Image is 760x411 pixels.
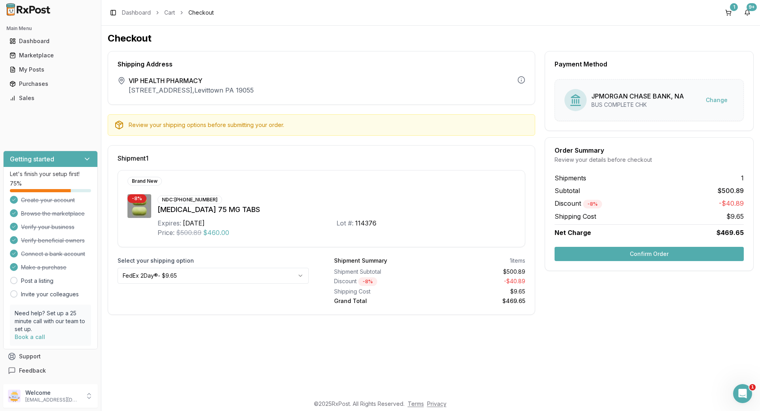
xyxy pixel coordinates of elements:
span: $500.89 [176,228,201,237]
div: Shipment Subtotal [334,268,427,276]
span: Shipment 1 [118,155,148,161]
img: RxPost Logo [3,3,54,16]
img: Gemtesa 75 MG TABS [127,194,151,218]
h1: Checkout [108,32,754,45]
h3: Getting started [10,154,54,164]
button: Confirm Order [555,247,744,261]
span: 75 % [10,180,22,188]
div: Review your shipping options before submitting your order. [129,121,528,129]
div: Purchases [9,80,91,88]
p: [STREET_ADDRESS] , Levittown PA 19055 [129,85,254,95]
div: JPMORGAN CHASE BANK, NA [591,91,684,101]
span: Net Charge [555,229,591,237]
div: Review your details before checkout [555,156,744,164]
div: $500.89 [433,268,526,276]
div: $469.65 [433,297,526,305]
p: Need help? Set up a 25 minute call with our team to set up. [15,309,86,333]
div: 1 items [510,257,525,265]
div: Grand Total [334,297,427,305]
button: Purchases [3,78,98,90]
button: Marketplace [3,49,98,62]
a: Terms [408,400,424,407]
span: Discount [555,199,602,207]
span: $469.65 [716,228,744,237]
div: - 8 % [583,200,602,208]
button: Feedback [3,364,98,378]
a: Purchases [6,77,95,91]
label: Select your shipping option [118,257,309,265]
div: - 8 % [127,194,146,203]
div: Lot #: [336,218,353,228]
div: Discount [334,277,427,286]
a: Post a listing [21,277,53,285]
div: Dashboard [9,37,91,45]
div: [MEDICAL_DATA] 75 MG TABS [158,204,515,215]
div: 9+ [747,3,757,11]
p: Let's finish your setup first! [10,170,91,178]
div: [DATE] [183,218,205,228]
iframe: Intercom live chat [733,384,752,403]
div: - $40.89 [433,277,526,286]
h2: Main Menu [6,25,95,32]
a: Book a call [15,333,45,340]
span: 1 [749,384,756,390]
a: Privacy [427,400,446,407]
div: Shipping Cost [334,288,427,295]
span: Checkout [188,9,214,17]
span: VIP HEALTH PHARMACY [129,76,254,85]
div: My Posts [9,66,91,74]
div: - 8 % [358,277,377,286]
span: Connect a bank account [21,250,85,258]
span: Browse the marketplace [21,210,85,218]
a: Dashboard [122,9,151,17]
button: Dashboard [3,35,98,47]
p: [EMAIL_ADDRESS][DOMAIN_NAME] [25,397,80,403]
span: $500.89 [718,186,744,195]
span: 1 [741,173,744,183]
a: Invite your colleagues [21,290,79,298]
div: Shipping Address [118,61,525,67]
button: Support [3,349,98,364]
div: Expires: [158,218,181,228]
a: Sales [6,91,95,105]
span: Subtotal [555,186,580,195]
span: Make a purchase [21,263,66,271]
span: Shipments [555,173,586,183]
a: Cart [164,9,175,17]
span: Create your account [21,196,75,204]
div: 1 [730,3,738,11]
img: User avatar [8,390,21,402]
button: My Posts [3,63,98,76]
div: Price: [158,228,175,237]
div: Shipment Summary [334,257,387,265]
span: Verify your business [21,223,74,231]
span: $9.65 [726,212,744,221]
div: $9.65 [433,288,526,295]
a: Marketplace [6,48,95,63]
button: 1 [722,6,735,19]
div: Brand New [127,177,162,186]
span: Feedback [19,367,46,375]
span: $460.00 [203,228,229,237]
button: Change [699,93,734,107]
div: 114376 [355,218,376,228]
div: Sales [9,94,91,102]
div: Marketplace [9,51,91,59]
a: Dashboard [6,34,95,48]
span: Shipping Cost [555,212,596,221]
button: Sales [3,92,98,104]
button: 9+ [741,6,754,19]
div: BUS COMPLETE CHK [591,101,684,109]
span: Verify beneficial owners [21,237,85,244]
div: Order Summary [555,147,744,153]
div: NDC: [PHONE_NUMBER] [158,195,222,204]
p: Welcome [25,389,80,397]
a: My Posts [6,63,95,77]
nav: breadcrumb [122,9,214,17]
div: Payment Method [555,61,744,67]
span: -$40.89 [719,199,744,208]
